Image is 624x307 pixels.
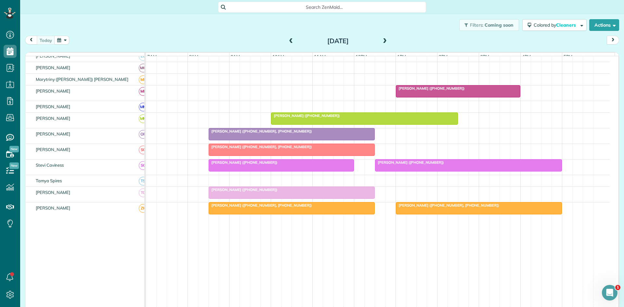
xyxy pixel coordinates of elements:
span: MM [139,103,148,111]
h2: [DATE] [297,37,379,45]
span: [PERSON_NAME] ([PHONE_NUMBER]) [396,86,465,91]
span: ME [139,75,148,84]
span: [PERSON_NAME] ([PHONE_NUMBER], [PHONE_NUMBER]) [208,145,312,149]
span: 9am [229,54,241,59]
button: today [37,36,55,45]
span: [PERSON_NAME] ([PHONE_NUMBER], [PHONE_NUMBER]) [208,129,312,134]
button: Colored byCleaners [522,19,587,31]
span: New [9,146,19,152]
span: [PERSON_NAME] ([PHONE_NUMBER]) [375,160,444,165]
span: [PERSON_NAME] [34,104,72,109]
span: Colored by [534,22,578,28]
span: [PERSON_NAME] ([PHONE_NUMBER]) [208,160,278,165]
span: SC [139,146,148,154]
span: 12pm [354,54,368,59]
button: prev [25,36,37,45]
span: LC [139,52,148,61]
span: [PERSON_NAME] ([PHONE_NUMBER]) [271,113,340,118]
span: [PERSON_NAME] [34,88,72,94]
span: Stevi Caviness [34,162,65,168]
span: [PERSON_NAME] [34,205,72,211]
button: next [607,36,619,45]
span: OR [139,130,148,139]
span: SC [139,161,148,170]
span: [PERSON_NAME] [34,131,72,136]
span: Filters: [470,22,484,28]
span: 3pm [479,54,490,59]
span: MG [139,64,148,72]
span: Cleaners [556,22,577,28]
span: 11am [313,54,327,59]
span: [PERSON_NAME] ([PHONE_NUMBER]) [208,187,278,192]
span: ZK [139,204,148,213]
span: New [9,162,19,169]
span: [PERSON_NAME] [34,116,72,121]
span: Tamya Spires [34,178,63,183]
span: [PERSON_NAME] [34,65,72,70]
span: 1 [615,285,620,290]
span: 7am [146,54,158,59]
iframe: Intercom live chat [602,285,617,301]
span: Marytriny ([PERSON_NAME]) [PERSON_NAME] [34,77,130,82]
span: [PERSON_NAME] [34,53,72,58]
span: 1pm [396,54,407,59]
span: [PERSON_NAME] [34,190,72,195]
span: MM [139,114,148,123]
span: [PERSON_NAME] ([PHONE_NUMBER], [PHONE_NUMBER]) [396,203,500,208]
span: TG [139,188,148,197]
span: [PERSON_NAME] [34,147,72,152]
span: 4pm [521,54,532,59]
span: Coming soon [485,22,514,28]
span: [PERSON_NAME] ([PHONE_NUMBER], [PHONE_NUMBER]) [208,203,312,208]
span: 5pm [562,54,574,59]
span: ML [139,87,148,96]
span: TS [139,177,148,185]
span: 8am [188,54,200,59]
button: Actions [589,19,619,31]
span: 10am [271,54,286,59]
span: 2pm [437,54,449,59]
